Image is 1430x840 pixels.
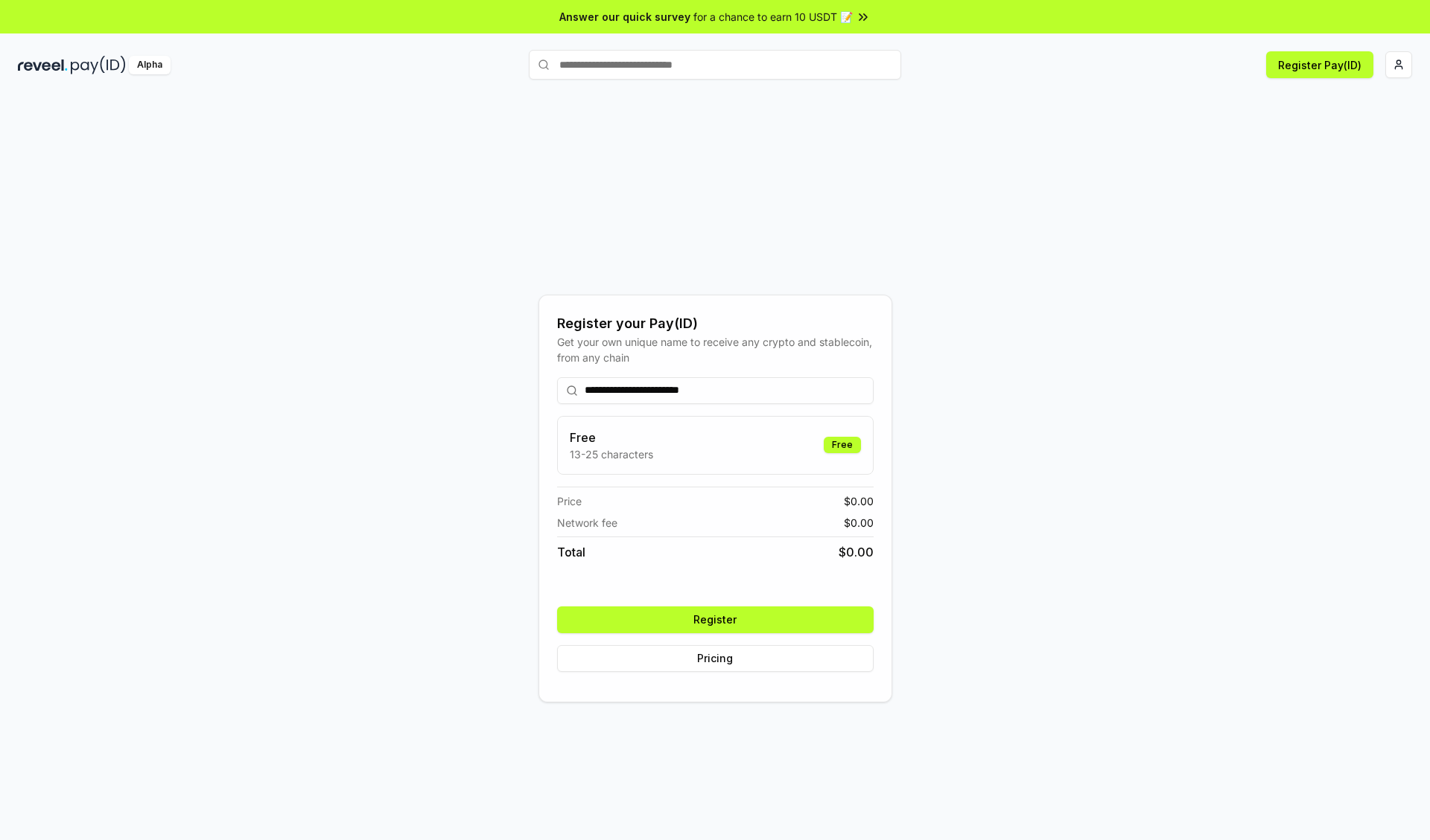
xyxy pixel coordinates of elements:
[557,606,874,633] button: Register
[71,56,126,74] img: pay_id
[129,56,171,74] div: Alpha
[844,493,874,509] span: $ 0.00
[1266,51,1373,78] button: Register Pay(ID)
[570,429,653,446] h3: Free
[557,515,617,530] span: Network fee
[844,515,874,530] span: $ 0.00
[18,56,68,74] img: reveel_dark
[824,437,861,453] div: Free
[557,543,585,561] span: Total
[839,543,874,561] span: $ 0.00
[570,446,653,462] p: 13-25 characters
[557,493,582,509] span: Price
[557,313,874,334] div: Register your Pay(ID)
[557,645,874,672] button: Pricing
[559,9,690,25] span: Answer our quick survey
[557,334,874,365] div: Get your own unique name to receive any crypto and stablecoin, from any chain
[693,9,853,25] span: for a chance to earn 10 USDT 📝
